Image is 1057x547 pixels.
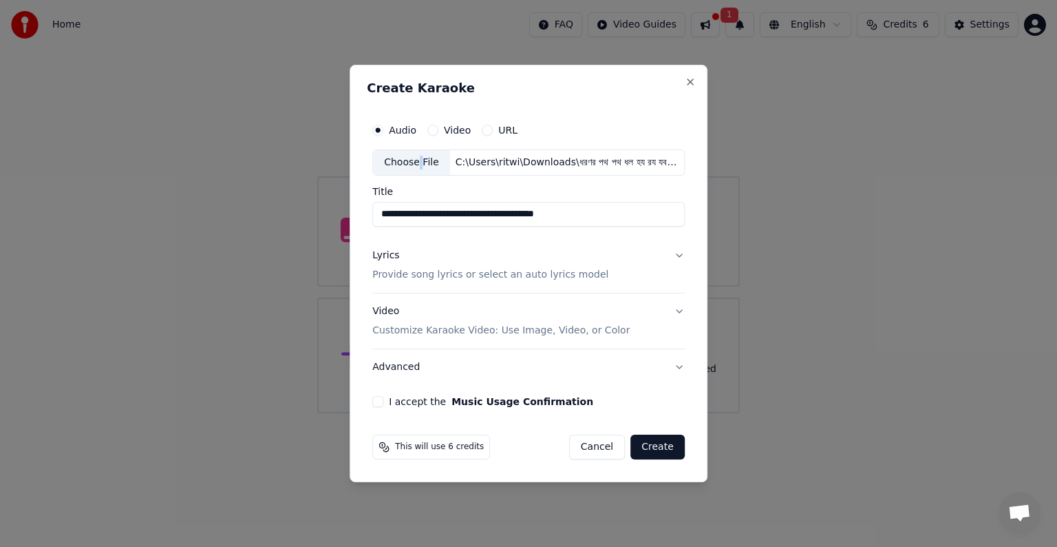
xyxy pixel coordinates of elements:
[372,293,685,349] button: VideoCustomize Karaoke Video: Use Image, Video, or Color
[372,324,630,338] p: Customize Karaoke Video: Use Image, Video, or Color
[444,125,471,135] label: Video
[389,125,416,135] label: Audio
[367,82,690,94] h2: Create Karaoke
[569,435,625,460] button: Cancel
[372,187,685,196] label: Title
[372,249,399,262] div: Lyrics
[450,156,684,169] div: C:\Users\ritwi\Downloads\ধরণর পথ পথ ধল হয রয যব... By [PERSON_NAME].mp3
[451,397,593,406] button: I accept the
[372,349,685,385] button: Advanced
[395,442,484,453] span: This will use 6 credits
[372,268,608,282] p: Provide song lyrics or select an auto lyrics model
[373,150,450,175] div: Choose File
[372,238,685,293] button: LyricsProvide song lyrics or select an auto lyrics model
[372,305,630,338] div: Video
[498,125,517,135] label: URL
[630,435,685,460] button: Create
[389,397,593,406] label: I accept the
